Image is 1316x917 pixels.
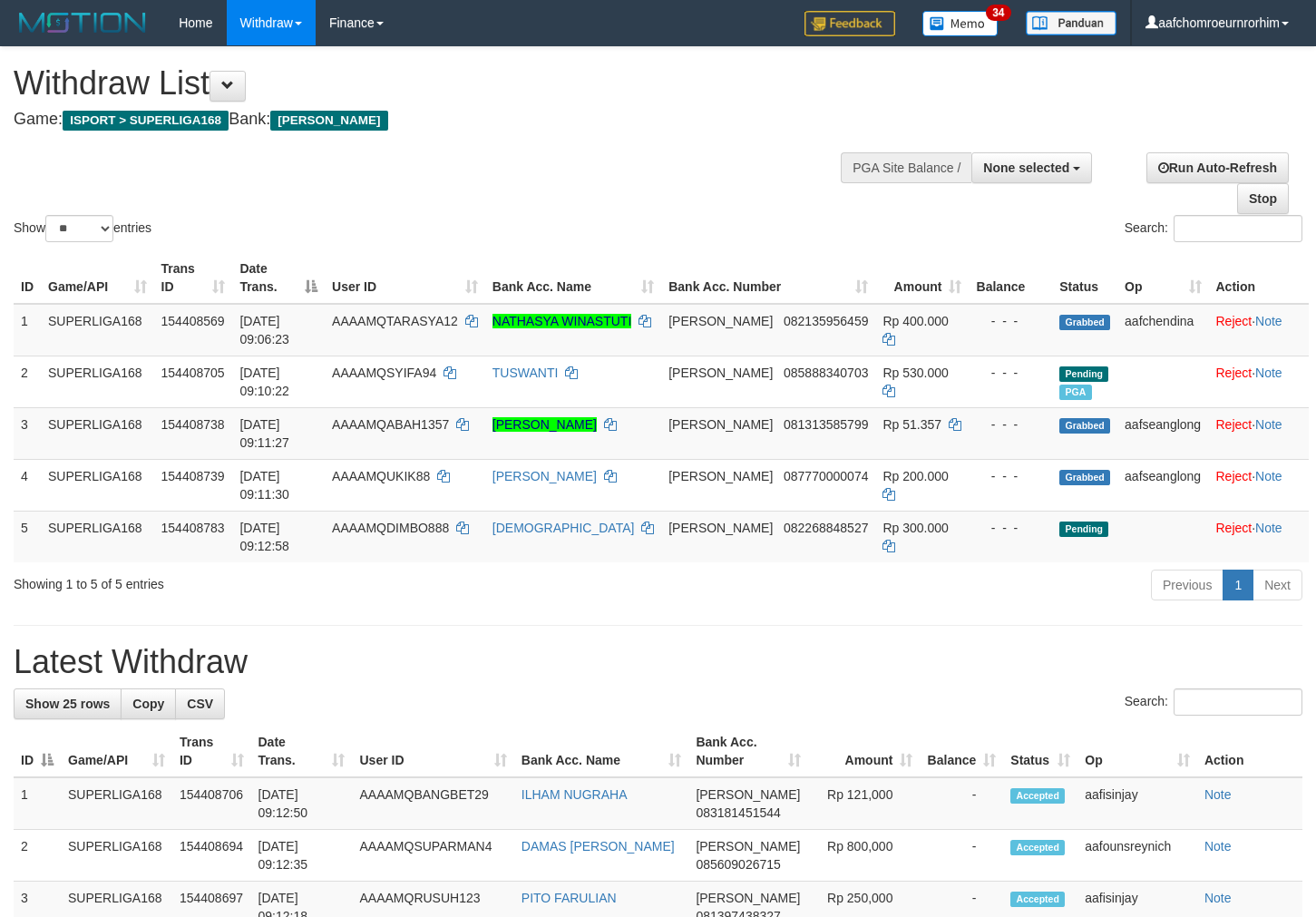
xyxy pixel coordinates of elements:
[352,830,513,882] td: AAAAMQSUPARMAN4
[25,697,110,711] span: Show 25 rows
[332,417,449,432] span: AAAAMQABAH1357
[239,314,289,346] span: [DATE] 09:06:23
[1010,788,1065,804] span: Accepted
[696,805,780,820] span: Copy 083181451544 to clipboard
[976,519,1045,537] div: - - -
[14,726,61,777] th: ID: activate to sort column descending
[14,356,41,407] td: 2
[976,364,1045,382] div: - - -
[969,252,1052,304] th: Balance
[352,726,513,777] th: User ID: activate to sort column ascending
[1059,522,1108,537] span: Pending
[1209,304,1310,356] td: ·
[522,787,628,802] a: ILHAM NUGRAHA
[41,304,154,356] td: SUPERLIGA168
[1216,417,1253,432] a: Reject
[154,252,233,304] th: Trans ID: activate to sort column ascending
[1209,407,1310,459] td: ·
[522,891,617,905] a: PITO FARULIAN
[232,252,325,304] th: Date Trans.: activate to sort column descending
[492,417,597,432] a: [PERSON_NAME]
[1204,787,1232,802] a: Note
[696,839,800,854] span: [PERSON_NAME]
[1059,366,1108,382] span: Pending
[1117,252,1208,304] th: Op: activate to sort column ascending
[45,215,113,242] select: Showentries
[784,417,868,432] span: Copy 081313585799 to clipboard
[922,11,999,36] img: Button%20Memo.svg
[14,644,1302,680] h1: Latest Withdraw
[14,688,122,719] a: Show 25 rows
[161,521,225,535] span: 154408783
[187,697,213,711] span: CSV
[1174,688,1302,716] input: Search:
[668,314,773,328] span: [PERSON_NAME]
[808,830,921,882] td: Rp 800,000
[332,469,430,483] span: AAAAMQUKIK88
[251,726,353,777] th: Date Trans.: activate to sort column ascending
[808,726,921,777] th: Amount: activate to sort column ascending
[251,777,353,830] td: [DATE] 09:12:50
[1117,407,1208,459] td: aafseanglong
[492,521,635,535] a: [DEMOGRAPHIC_DATA]
[14,407,41,459] td: 3
[41,356,154,407] td: SUPERLIGA168
[1117,459,1208,511] td: aafseanglong
[325,252,485,304] th: User ID: activate to sort column ascending
[172,777,251,830] td: 154408706
[920,726,1003,777] th: Balance: activate to sort column ascending
[784,521,868,535] span: Copy 082268848527 to clipboard
[976,415,1045,434] div: - - -
[1010,892,1065,907] span: Accepted
[14,9,151,36] img: MOTION_logo.png
[41,252,154,304] th: Game/API: activate to sort column ascending
[784,366,868,380] span: Copy 085888340703 to clipboard
[14,777,61,830] td: 1
[161,314,225,328] span: 154408569
[841,152,971,183] div: PGA Site Balance /
[1216,366,1253,380] a: Reject
[668,417,773,432] span: [PERSON_NAME]
[172,830,251,882] td: 154408694
[688,726,807,777] th: Bank Acc. Number: activate to sort column ascending
[1052,252,1117,304] th: Status
[1216,314,1253,328] a: Reject
[1003,726,1077,777] th: Status: activate to sort column ascending
[668,469,773,483] span: [PERSON_NAME]
[492,314,632,328] a: NATHASYA WINASTUTI
[1209,459,1310,511] td: ·
[270,111,387,131] span: [PERSON_NAME]
[1204,891,1232,905] a: Note
[1059,418,1110,434] span: Grabbed
[14,65,859,102] h1: Withdraw List
[696,891,800,905] span: [PERSON_NAME]
[804,11,895,36] img: Feedback.jpg
[1255,469,1282,483] a: Note
[352,777,513,830] td: AAAAMQBANGBET29
[1255,366,1282,380] a: Note
[14,111,859,129] h4: Game: Bank:
[492,469,597,483] a: [PERSON_NAME]
[63,111,229,131] span: ISPORT > SUPERLIGA168
[808,777,921,830] td: Rp 121,000
[1223,570,1253,600] a: 1
[1216,521,1253,535] a: Reject
[882,469,948,483] span: Rp 200.000
[492,366,559,380] a: TUSWANTI
[41,407,154,459] td: SUPERLIGA168
[1146,152,1289,183] a: Run Auto-Refresh
[1151,570,1223,600] a: Previous
[1209,511,1310,562] td: ·
[175,688,225,719] a: CSV
[239,521,289,553] span: [DATE] 09:12:58
[161,366,225,380] span: 154408705
[332,314,458,328] span: AAAAMQTARASYA12
[161,417,225,432] span: 154408738
[1255,417,1282,432] a: Note
[332,366,436,380] span: AAAAMQSYIFA94
[920,777,1003,830] td: -
[1174,215,1302,242] input: Search:
[514,726,689,777] th: Bank Acc. Name: activate to sort column ascending
[1059,315,1110,330] span: Grabbed
[661,252,875,304] th: Bank Acc. Number: activate to sort column ascending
